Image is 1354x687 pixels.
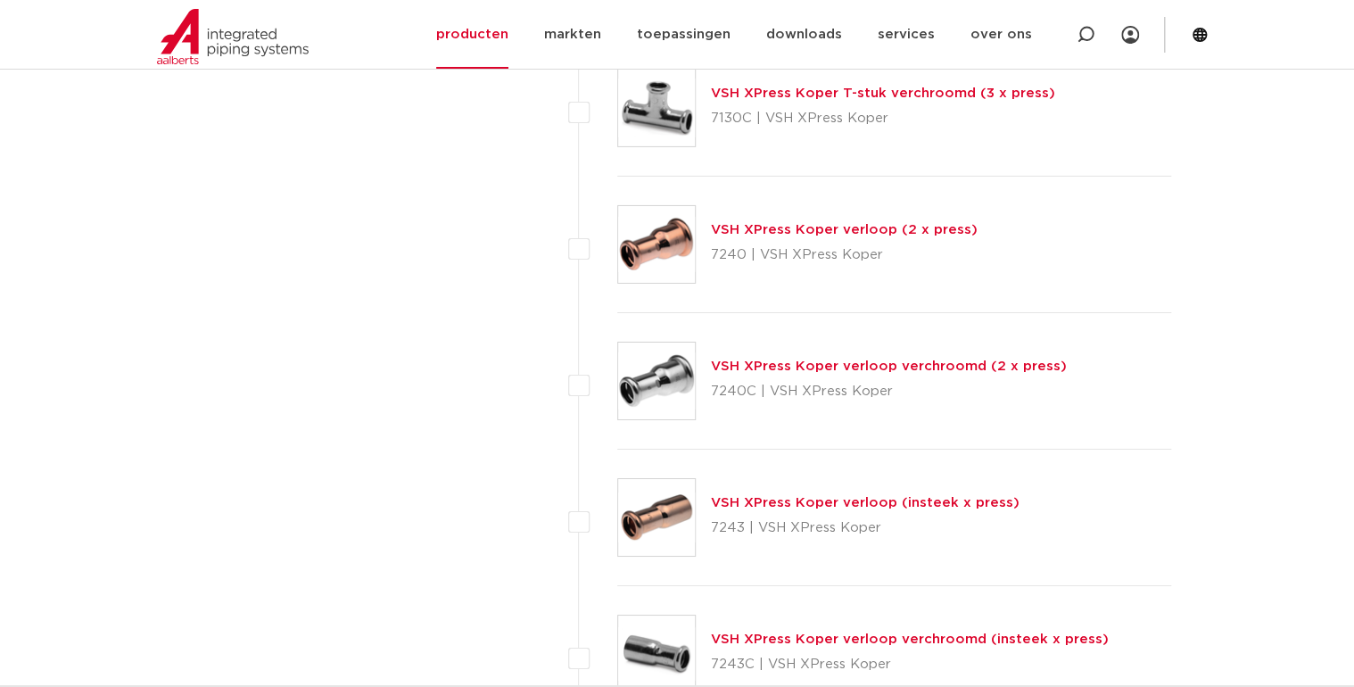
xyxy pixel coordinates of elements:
a: VSH XPress Koper T-stuk verchroomd (3 x press) [710,87,1054,100]
p: 7240C | VSH XPress Koper [710,377,1066,406]
p: 7243C | VSH XPress Koper [710,650,1108,679]
div: my IPS [1121,15,1139,54]
p: 7243 | VSH XPress Koper [710,514,1019,542]
img: Thumbnail for VSH XPress Koper T-stuk verchroomd (3 x press) [618,70,695,146]
a: VSH XPress Koper verloop verchroomd (2 x press) [710,360,1066,373]
img: Thumbnail for VSH XPress Koper verloop (insteek x press) [618,479,695,556]
p: 7240 | VSH XPress Koper [710,241,977,269]
a: VSH XPress Koper verloop (insteek x press) [710,496,1019,509]
a: VSH XPress Koper verloop (2 x press) [710,223,977,236]
a: VSH XPress Koper verloop verchroomd (insteek x press) [710,633,1108,646]
p: 7130C | VSH XPress Koper [710,104,1054,133]
img: Thumbnail for VSH XPress Koper verloop verchroomd (2 x press) [618,343,695,419]
img: Thumbnail for VSH XPress Koper verloop (2 x press) [618,206,695,283]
